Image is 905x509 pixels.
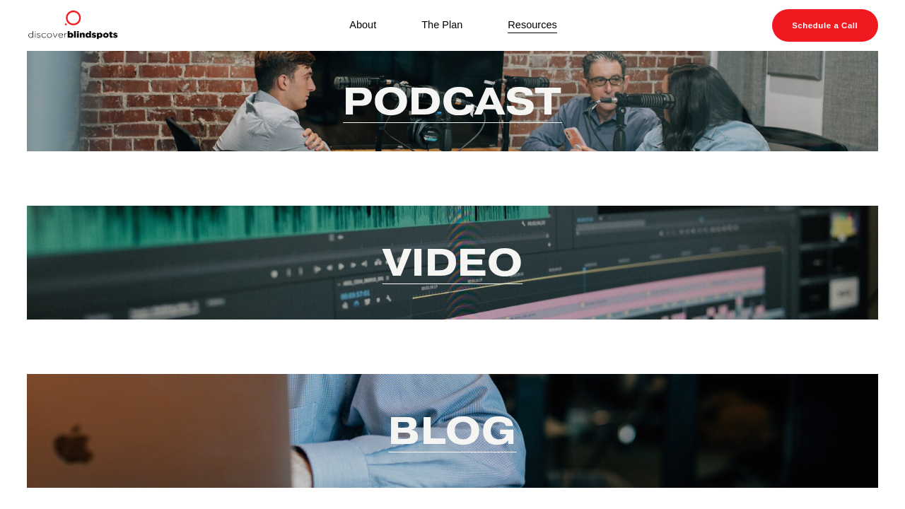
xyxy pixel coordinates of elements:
a: About [349,16,376,35]
a: Resources [508,16,556,35]
a: The Plan [421,16,462,35]
a: Podcast [343,76,562,126]
a: Schedule a Call [772,9,878,42]
img: Discover Blind Spots [27,9,117,42]
a: Video [383,237,523,287]
a: Blog [388,405,516,455]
